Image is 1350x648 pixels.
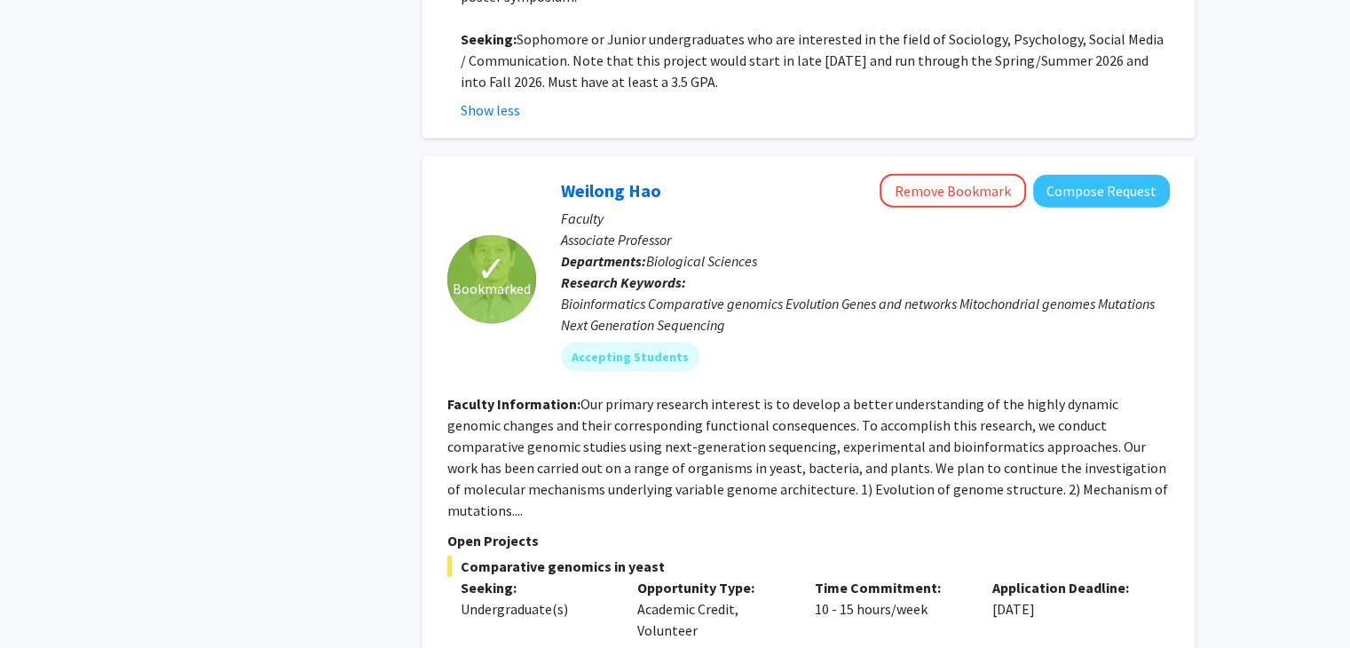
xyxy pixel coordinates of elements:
[561,179,661,202] a: Weilong Hao
[447,556,1170,577] span: Comparative genomics in yeast
[461,28,1170,92] p: Sophomore or Junior undergraduates who are interested in the field of Sociology, Psychology, Soci...
[1033,175,1170,208] button: Compose Request to Weilong Hao
[13,568,75,635] iframe: Chat
[801,577,979,641] div: 10 - 15 hours/week
[624,577,801,641] div: Academic Credit, Volunteer
[880,174,1026,208] button: Remove Bookmark
[461,598,612,620] div: Undergraduate(s)
[637,577,788,598] p: Opportunity Type:
[447,395,1168,519] fg-read-more: Our primary research interest is to develop a better understanding of the highly dynamic genomic ...
[979,577,1157,641] div: [DATE]
[815,577,966,598] p: Time Commitment:
[992,577,1143,598] p: Application Deadline:
[561,343,699,371] mat-chip: Accepting Students
[646,252,757,270] span: Biological Sciences
[447,530,1170,551] p: Open Projects
[461,99,520,121] button: Show less
[461,30,517,48] strong: Seeking:
[447,395,580,413] b: Faculty Information:
[561,293,1170,336] div: Bioinformatics Comparative genomics Evolution Genes and networks Mitochondrial genomes Mutations ...
[561,252,646,270] b: Departments:
[477,260,507,278] span: ✓
[461,577,612,598] p: Seeking:
[561,229,1170,250] p: Associate Professor
[453,278,531,299] span: Bookmarked
[561,208,1170,229] p: Faculty
[561,273,686,291] b: Research Keywords:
